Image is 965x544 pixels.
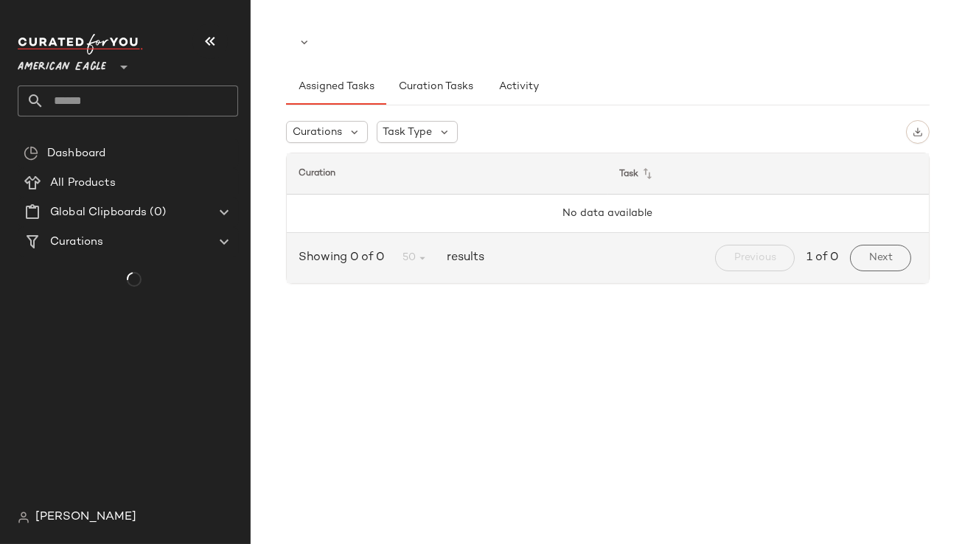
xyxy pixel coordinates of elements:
span: Assigned Tasks [298,81,374,93]
td: No data available [287,195,929,233]
th: Curation [287,153,608,195]
span: [PERSON_NAME] [35,509,136,526]
span: Curations [50,234,103,251]
span: results [441,249,484,267]
th: Task [608,153,930,195]
button: Next [850,245,911,271]
span: Task Type [383,125,433,140]
span: Next [868,252,893,264]
span: Curations [293,125,342,140]
img: cfy_white_logo.C9jOOHJF.svg [18,34,143,55]
img: svg%3e [24,146,38,161]
span: Global Clipboards [50,204,147,221]
span: Showing 0 of 0 [299,249,390,267]
span: Curation Tasks [398,81,473,93]
span: (0) [147,204,165,221]
span: American Eagle [18,50,106,77]
span: All Products [50,175,116,192]
img: svg%3e [913,127,923,137]
span: Dashboard [47,145,105,162]
span: 1 of 0 [807,249,838,267]
img: svg%3e [18,512,29,523]
span: Activity [498,81,539,93]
